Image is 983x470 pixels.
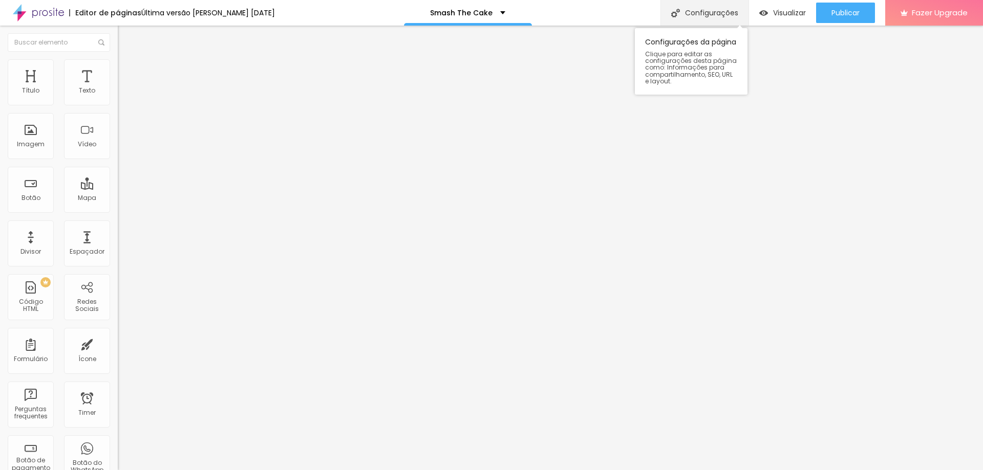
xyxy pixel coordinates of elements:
span: Fazer Upgrade [912,8,968,17]
p: Smash The Cake [430,9,493,16]
div: Mapa [78,194,96,202]
div: Espaçador [70,248,104,255]
div: Botão [22,194,40,202]
span: Clique para editar as configurações desta página como: Informações para compartilhamento, SEO, UR... [645,51,737,84]
div: Texto [79,87,95,94]
div: Ícone [78,355,96,363]
span: Visualizar [773,9,806,17]
div: Última versão [PERSON_NAME] [DATE] [141,9,275,16]
div: Editor de páginas [69,9,141,16]
div: Redes Sociais [67,298,107,313]
div: Configurações da página [635,28,747,95]
span: Publicar [831,9,860,17]
img: Icone [98,39,104,46]
img: view-1.svg [759,9,768,17]
div: Divisor [20,248,41,255]
div: Vídeo [78,141,96,148]
button: Publicar [816,3,875,23]
img: Icone [671,9,680,17]
div: Código HTML [10,298,51,313]
div: Título [22,87,39,94]
div: Formulário [14,355,48,363]
iframe: Editor [118,26,983,470]
div: Imagem [17,141,45,148]
div: Timer [78,409,96,416]
div: Perguntas frequentes [10,406,51,420]
button: Visualizar [749,3,816,23]
input: Buscar elemento [8,33,110,52]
